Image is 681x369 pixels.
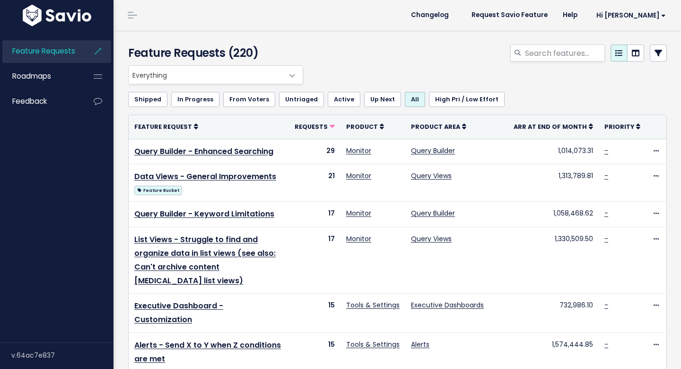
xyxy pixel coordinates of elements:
a: Query Builder - Keyword Limitations [134,208,274,219]
a: Priority [604,122,640,131]
span: Everything [129,66,284,84]
a: Query Builder - Enhanced Searching [134,146,273,157]
a: Request Savio Feature [464,8,555,22]
h4: Feature Requests (220) [128,45,298,62]
td: 29 [289,139,340,164]
span: Feature Requests [12,46,75,56]
a: Executive Dashboards [411,300,484,310]
a: Tools & Settings [346,340,400,349]
td: 17 [289,227,340,294]
td: 1,330,509.50 [508,227,599,294]
a: Tools & Settings [346,300,400,310]
td: 1,014,073.31 [508,139,599,164]
a: - [604,234,608,243]
a: Active [328,92,360,107]
td: 732,986.10 [508,294,599,333]
a: High Pri / Low Effort [429,92,505,107]
span: Hi [PERSON_NAME] [596,12,666,19]
a: Monitor [346,171,371,180]
a: From Voters [223,92,275,107]
span: Feature Bucket [134,186,182,195]
a: Query Builder [411,208,455,218]
a: Feature Request [134,122,198,131]
a: List Views - Struggle to find and organize data in list views (see also: Can't archive content [M... [134,234,276,286]
a: Untriaged [279,92,324,107]
td: 1,313,789.81 [508,164,599,202]
a: In Progress [171,92,219,107]
span: Feedback [12,96,47,106]
span: Feature Request [134,123,192,131]
a: Query Builder [411,146,455,155]
a: Query Views [411,171,452,180]
a: Up Next [364,92,401,107]
span: Roadmaps [12,71,51,81]
a: Product Area [411,122,466,131]
a: Feedback [2,90,79,112]
a: Product [346,122,384,131]
span: Requests [295,123,328,131]
a: - [604,300,608,310]
td: 15 [289,294,340,333]
a: - [604,208,608,218]
span: Everything [128,65,303,84]
span: Changelog [411,12,449,18]
a: ARR at End of Month [514,122,593,131]
a: Alerts [411,340,429,349]
a: - [604,171,608,180]
a: Help [555,8,585,22]
a: Monitor [346,208,371,218]
a: Monitor [346,146,371,155]
span: Priority [604,123,634,131]
a: Feature Bucket [134,184,182,196]
a: - [604,146,608,155]
input: Search features... [524,45,605,62]
td: 17 [289,202,340,227]
span: ARR at End of Month [514,123,587,131]
a: Query Views [411,234,452,243]
span: Product [346,123,378,131]
a: Roadmaps [2,65,79,87]
div: v.64ac7e837 [11,343,113,368]
img: logo-white.9d6f32f41409.svg [20,5,94,26]
a: Requests [295,122,335,131]
ul: Filter feature requests [128,92,667,107]
a: Hi [PERSON_NAME] [585,8,673,23]
span: Product Area [411,123,460,131]
a: Shipped [128,92,167,107]
a: Data Views - General Improvements [134,171,276,182]
td: 21 [289,164,340,202]
td: 1,058,468.62 [508,202,599,227]
a: Feature Requests [2,40,79,62]
a: - [604,340,608,349]
a: Executive Dashboard - Customization [134,300,223,325]
a: Monitor [346,234,371,243]
a: All [405,92,425,107]
a: Alerts - Send X to Y when Z conditions are met [134,340,281,364]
